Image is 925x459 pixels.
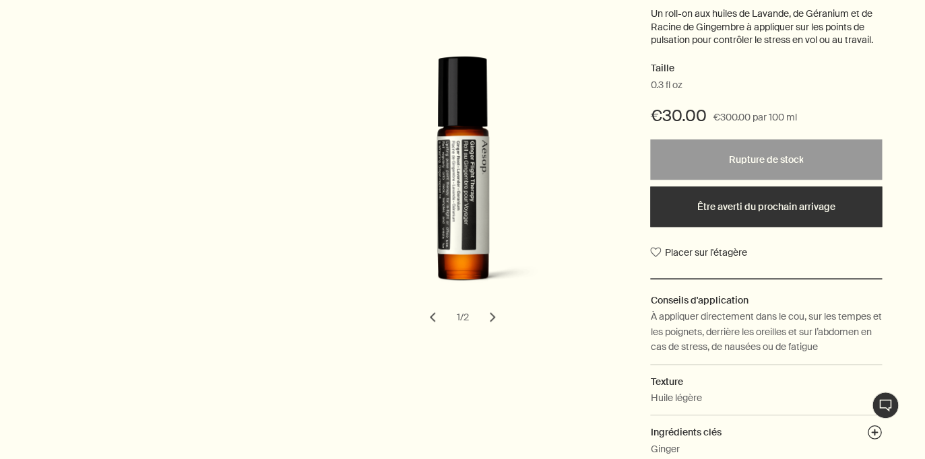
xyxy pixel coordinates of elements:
span: €300.00 par 100 ml [713,110,796,126]
button: previous slide [418,302,447,332]
div: Roll au Gingembre pour Voyager [309,56,617,332]
button: Placer sur l'étagère [650,240,746,264]
p: Un roll-on aux huiles de Lavande, de Géranium et de Racine de Gingembre à appliquer sur les point... [650,7,881,47]
p: Huile légère [650,390,701,405]
img: Back of Ginger Flight Therapy in amber glass bottle [319,56,615,315]
h2: Conseils d'application [650,293,881,308]
span: Ingrédients clés [650,426,721,438]
span: 0.3 fl oz [650,79,682,92]
p: À appliquer directement dans le cou, sur les tempes et les poignets, derrière les oreilles et sur... [650,309,881,354]
button: Chat en direct [872,392,899,419]
button: next slide [478,302,507,332]
h2: Texture [650,374,881,389]
span: €30.00 [650,105,706,127]
h2: Taille [650,61,881,77]
button: Être averti du prochain arrivage [650,186,881,227]
button: Ingrédients clés [867,425,882,444]
button: Rupture de stock - €30.00 [650,139,881,180]
p: Ginger [650,442,679,456]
